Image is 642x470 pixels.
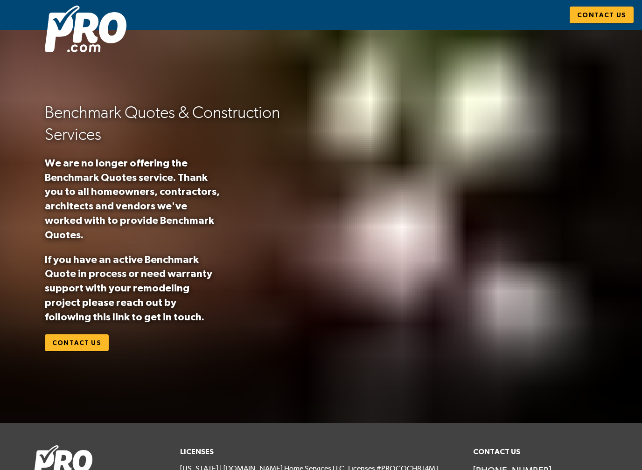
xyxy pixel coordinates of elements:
a: Contact Us [570,7,634,24]
h2: Benchmark Quotes & Construction Services [45,102,314,145]
span: Contact Us [52,337,101,349]
span: Contact Us [577,9,626,21]
img: Pro.com logo [45,6,126,52]
a: Contact Us [45,334,109,352]
p: We are no longer offering the Benchmark Quotes service. Thank you to all homeowners, contractors,... [45,156,224,242]
h6: Licenses [180,445,462,458]
p: If you have an active Benchmark Quote in process or need warranty support with your remodeling pr... [45,252,224,324]
h6: Contact Us [473,445,608,458]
